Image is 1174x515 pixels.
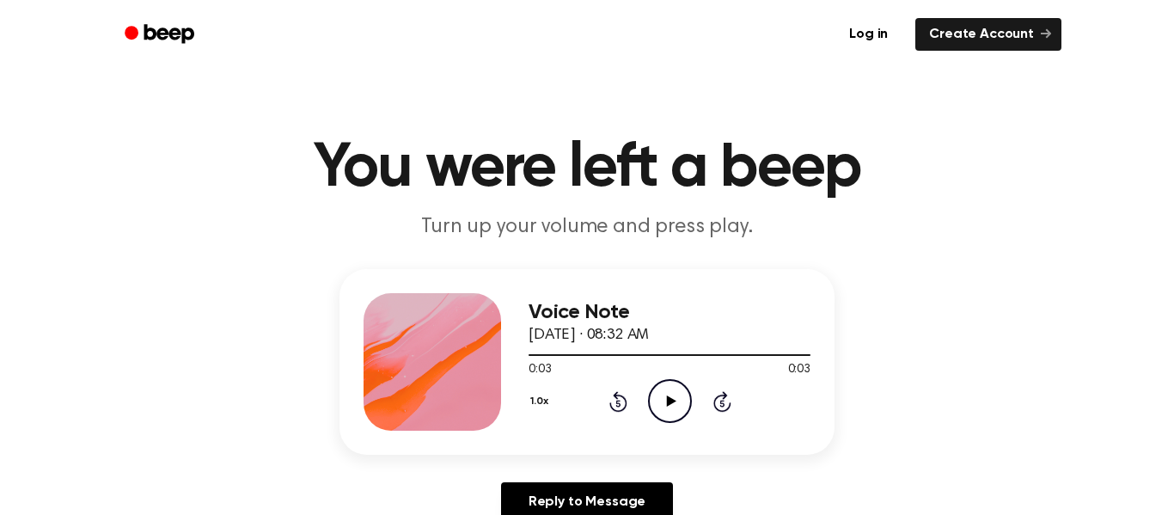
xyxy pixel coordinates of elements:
a: Create Account [915,18,1061,51]
a: Beep [113,18,210,52]
span: 0:03 [529,361,551,379]
span: [DATE] · 08:32 AM [529,328,649,343]
a: Log in [832,15,905,54]
span: 0:03 [788,361,810,379]
h3: Voice Note [529,301,810,324]
p: Turn up your volume and press play. [257,213,917,242]
h1: You were left a beep [147,138,1027,199]
button: 1.0x [529,387,554,416]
